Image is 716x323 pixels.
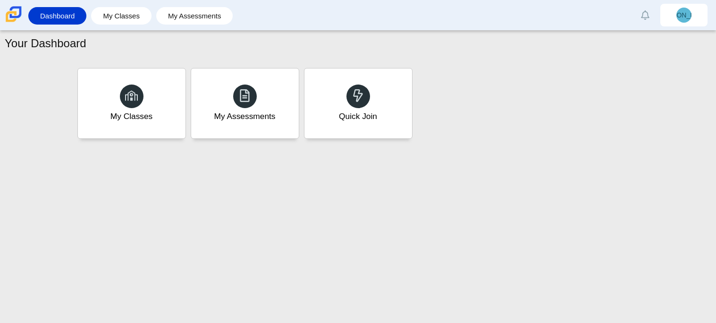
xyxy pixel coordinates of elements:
a: My Assessments [161,7,228,25]
a: My Classes [96,7,147,25]
a: My Assessments [191,68,299,139]
span: [PERSON_NAME] [657,12,711,18]
div: My Classes [110,110,153,122]
a: [PERSON_NAME] [660,4,708,26]
h1: Your Dashboard [5,35,86,51]
img: Carmen School of Science & Technology [4,4,24,24]
a: Carmen School of Science & Technology [4,17,24,25]
div: My Assessments [214,110,276,122]
div: Quick Join [339,110,377,122]
a: My Classes [77,68,186,139]
a: Quick Join [304,68,413,139]
a: Alerts [635,5,656,25]
a: Dashboard [33,7,82,25]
